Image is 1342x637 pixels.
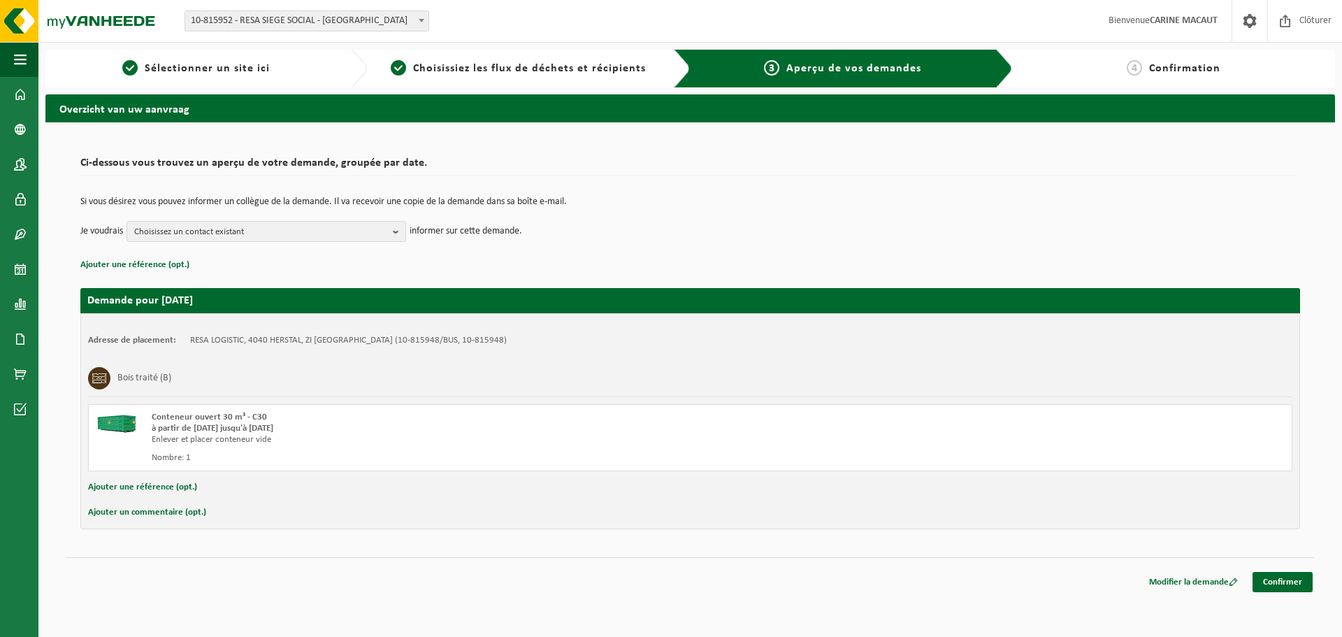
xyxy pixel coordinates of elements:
[1127,60,1142,76] span: 4
[80,197,1300,207] p: Si vous désirez vous pouvez informer un collègue de la demande. Il va recevoir une copie de la de...
[122,60,138,76] span: 1
[185,11,428,31] span: 10-815952 - RESA SIEGE SOCIAL - LIÈGE
[88,478,197,496] button: Ajouter une référence (opt.)
[134,222,387,243] span: Choisissez un contact existant
[185,10,429,31] span: 10-815952 - RESA SIEGE SOCIAL - LIÈGE
[145,63,270,74] span: Sélectionner un site ici
[52,60,340,77] a: 1Sélectionner un site ici
[80,221,123,242] p: Je voudrais
[410,221,522,242] p: informer sur cette demande.
[1139,572,1248,592] a: Modifier la demande
[1149,63,1220,74] span: Confirmation
[413,63,646,74] span: Choisissiez les flux de déchets et récipients
[117,367,171,389] h3: Bois traité (B)
[96,412,138,433] img: HK-XC-30-GN-00.png
[375,60,662,77] a: 2Choisissiez les flux de déchets et récipients
[152,434,746,445] div: Enlever et placer conteneur vide
[190,335,507,346] td: RESA LOGISTIC, 4040 HERSTAL, ZI [GEOGRAPHIC_DATA] (10-815948/BUS, 10-815948)
[764,60,779,76] span: 3
[127,221,406,242] button: Choisissez un contact existant
[45,94,1335,122] h2: Overzicht van uw aanvraag
[87,295,193,306] strong: Demande pour [DATE]
[152,413,267,422] span: Conteneur ouvert 30 m³ - C30
[88,336,176,345] strong: Adresse de placement:
[1253,572,1313,592] a: Confirmer
[1150,15,1218,26] strong: CARINE MACAUT
[80,256,189,274] button: Ajouter une référence (opt.)
[786,63,921,74] span: Aperçu de vos demandes
[152,452,746,464] div: Nombre: 1
[80,157,1300,176] h2: Ci-dessous vous trouvez un aperçu de votre demande, groupée par date.
[152,424,273,433] strong: à partir de [DATE] jusqu'à [DATE]
[391,60,406,76] span: 2
[88,503,206,522] button: Ajouter un commentaire (opt.)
